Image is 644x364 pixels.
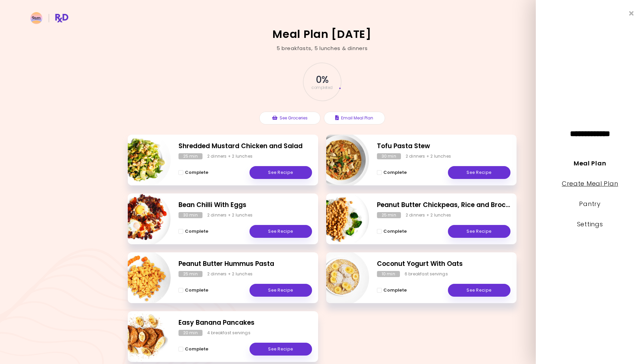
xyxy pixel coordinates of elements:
[377,212,401,218] div: 25 min
[178,200,312,210] h2: Bean Chilli With Eggs
[577,220,603,228] a: Settings
[178,271,202,277] div: 25 min
[249,225,312,238] a: See Recipe - Bean Chilli With Eggs
[249,166,312,179] a: See Recipe - Shredded Mustard Chicken and Salad
[207,212,253,218] div: 2 dinners + 2 lunches
[249,343,312,356] a: See Recipe - Easy Banana Pancakes
[178,141,312,151] h2: Shredded Mustard Chicken and Salad
[377,227,407,235] button: Complete - Peanut Butter Chickpeas, Rice and Broccoli
[316,74,328,86] span: 0 %
[272,29,372,40] h2: Meal Plan [DATE]
[115,132,171,188] img: Info - Shredded Mustard Chicken and Salad
[405,271,448,277] div: 6 breakfast servings
[207,271,253,277] div: 2 dinners + 2 lunches
[574,159,606,167] a: Meal Plan
[30,12,68,24] img: RxDiet
[324,112,385,124] button: Email Meal Plan
[178,259,312,269] h2: Peanut Butter Hummus Pasta
[178,168,208,177] button: Complete - Shredded Mustard Chicken and Salad
[377,271,400,277] div: 10 min
[115,191,171,247] img: Info - Bean Chilli With Eggs
[383,229,407,234] span: Complete
[377,168,407,177] button: Complete - Tofu Pasta Stew
[277,45,368,52] div: 5 breakfasts , 5 lunches & dinners
[377,153,401,159] div: 30 min
[562,179,618,188] a: Create Meal Plan
[178,345,208,353] button: Complete - Easy Banana Pancakes
[178,330,202,336] div: 20 min
[629,10,634,17] i: Close
[313,132,369,188] img: Info - Tofu Pasta Stew
[448,225,510,238] a: See Recipe - Peanut Butter Chickpeas, Rice and Broccoli
[377,286,407,294] button: Complete - Coconut Yogurt With Oats
[185,229,208,234] span: Complete
[178,212,202,218] div: 30 min
[406,153,451,159] div: 2 dinners + 2 lunches
[185,288,208,293] span: Complete
[178,318,312,328] h2: Easy Banana Pancakes
[311,86,333,90] span: completed
[115,250,171,306] img: Info - Peanut Butter Hummus Pasta
[383,170,407,175] span: Complete
[448,284,510,297] a: See Recipe - Coconut Yogurt With Oats
[207,330,251,336] div: 4 breakfast servings
[406,212,451,218] div: 2 dinners + 2 lunches
[178,227,208,235] button: Complete - Bean Chilli With Eggs
[185,170,208,175] span: Complete
[249,284,312,297] a: See Recipe - Peanut Butter Hummus Pasta
[178,153,202,159] div: 25 min
[178,286,208,294] button: Complete - Peanut Butter Hummus Pasta
[377,200,510,210] h2: Peanut Butter Chickpeas, Rice and Broccoli
[579,200,600,208] a: Pantry
[185,346,208,352] span: Complete
[313,191,369,247] img: Info - Peanut Butter Chickpeas, Rice and Broccoli
[313,250,369,306] img: Info - Coconut Yogurt With Oats
[377,259,510,269] h2: Coconut Yogurt With Oats
[383,288,407,293] span: Complete
[377,141,510,151] h2: Tofu Pasta Stew
[207,153,253,159] div: 2 dinners + 2 lunches
[259,112,320,124] button: See Groceries
[448,166,510,179] a: See Recipe - Tofu Pasta Stew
